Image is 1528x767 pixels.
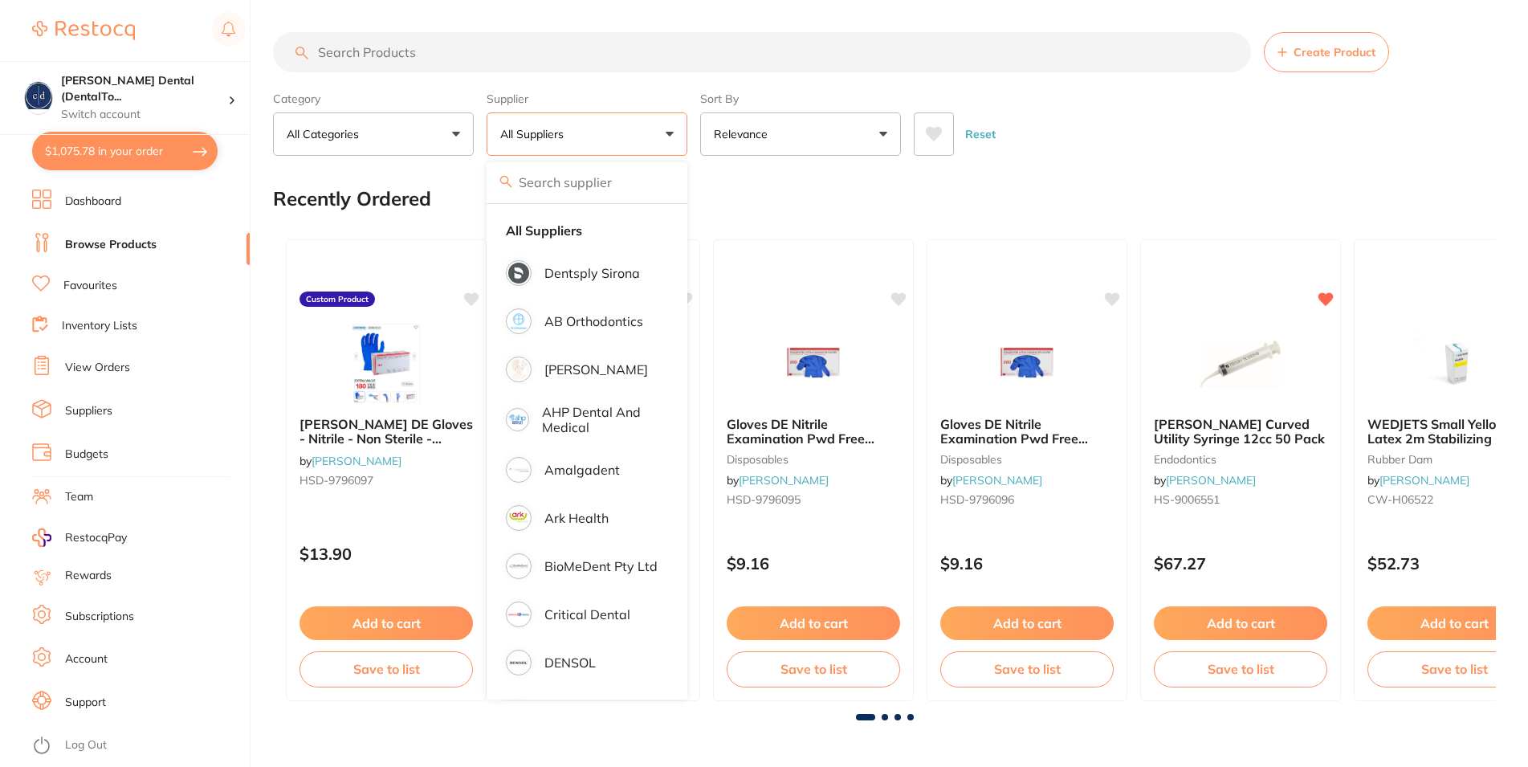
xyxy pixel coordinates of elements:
[940,417,1114,447] b: Gloves DE Nitrile Examination Pwd Free Large Box 200
[65,194,121,210] a: Dashboard
[508,508,529,528] img: Ark Health
[508,263,529,284] img: Dentsply Sirona
[32,21,135,40] img: Restocq Logo
[299,545,473,563] p: $13.90
[508,459,529,480] img: Amalgadent
[1154,473,1256,488] span: by
[1367,473,1469,488] span: by
[487,112,687,156] button: All Suppliers
[940,493,1114,506] small: HSD-9796096
[508,311,529,332] img: AB Orthodontics
[508,556,529,577] img: BioMeDent Pty Ltd
[61,73,228,104] h4: Crotty Dental (DentalTown 4)
[700,112,901,156] button: Relevance
[65,609,134,625] a: Subscriptions
[32,733,245,759] button: Log Out
[62,318,137,334] a: Inventory Lists
[299,474,473,487] small: HSD-9796097
[700,92,901,106] label: Sort By
[312,454,401,468] a: [PERSON_NAME]
[1154,651,1327,687] button: Save to list
[299,454,401,468] span: by
[334,324,438,404] img: Henry Schein DE Gloves - Nitrile - Non Sterile - Powder Free - Extra Large, 180-Pack
[32,528,127,547] a: RestocqPay
[487,162,687,202] input: Search supplier
[714,126,774,142] p: Relevance
[508,652,529,673] img: DENSOL
[493,214,681,247] li: Clear selection
[287,126,365,142] p: All Categories
[975,324,1079,404] img: Gloves DE Nitrile Examination Pwd Free Large Box 200
[65,695,106,711] a: Support
[761,324,866,404] img: Gloves DE Nitrile Examination Pwd Free Medium Box 200
[543,698,658,728] p: Dental Practice Supplies
[727,651,900,687] button: Save to list
[544,314,643,328] p: AB Orthodontics
[299,651,473,687] button: Save to list
[1154,417,1327,447] b: HENRY SCHEIN Curved Utility Syringe 12cc 50 Pack
[1294,46,1375,59] span: Create Product
[727,473,829,488] span: by
[1188,324,1293,404] img: HENRY SCHEIN Curved Utility Syringe 12cc 50 Pack
[727,493,900,506] small: HSD-9796095
[25,82,52,109] img: Crotty Dental (DentalTown 4)
[544,511,609,525] p: Ark Health
[61,107,228,123] p: Switch account
[487,92,687,106] label: Supplier
[508,359,529,380] img: Adam Dental
[299,417,473,447] b: Henry Schein DE Gloves - Nitrile - Non Sterile - Powder Free - Extra Large, 180-Pack
[500,126,570,142] p: All Suppliers
[739,473,829,488] a: [PERSON_NAME]
[65,360,130,376] a: View Orders
[940,453,1114,466] small: disposables
[32,132,218,170] button: $1,075.78 in your order
[273,188,431,210] h2: Recently Ordered
[65,237,157,253] a: Browse Products
[32,12,135,49] a: Restocq Logo
[65,489,93,505] a: Team
[960,112,1000,156] button: Reset
[1154,453,1327,466] small: endodontics
[727,606,900,640] button: Add to cart
[940,606,1114,640] button: Add to cart
[273,112,474,156] button: All Categories
[940,473,1042,488] span: by
[1154,493,1327,506] small: HS-9006551
[544,607,630,622] p: Critical Dental
[1154,606,1327,640] button: Add to cart
[299,292,375,308] label: Custom Product
[32,528,51,547] img: RestocqPay
[1264,32,1389,72] button: Create Product
[1379,473,1469,488] a: [PERSON_NAME]
[544,266,640,280] p: Dentsply Sirona
[508,410,527,429] img: AHP Dental and Medical
[544,463,620,477] p: Amalgadent
[940,651,1114,687] button: Save to list
[727,453,900,466] small: disposables
[299,606,473,640] button: Add to cart
[273,32,1251,72] input: Search Products
[727,554,900,573] p: $9.16
[65,568,112,584] a: Rewards
[1402,324,1506,404] img: WEDJETS Small Yellow Latex 2m Stabilizing Cord
[544,362,648,377] p: [PERSON_NAME]
[727,417,900,447] b: Gloves DE Nitrile Examination Pwd Free Medium Box 200
[65,447,108,463] a: Budgets
[65,530,127,546] span: RestocqPay
[65,651,108,667] a: Account
[952,473,1042,488] a: [PERSON_NAME]
[544,559,658,573] p: BioMeDent Pty Ltd
[544,655,596,670] p: DENSOL
[940,554,1114,573] p: $9.16
[65,737,107,753] a: Log Out
[506,223,582,238] strong: All Suppliers
[1166,473,1256,488] a: [PERSON_NAME]
[63,278,117,294] a: Favourites
[508,604,529,625] img: Critical Dental
[542,405,658,434] p: AHP Dental and Medical
[273,92,474,106] label: Category
[1154,554,1327,573] p: $67.27
[65,403,112,419] a: Suppliers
